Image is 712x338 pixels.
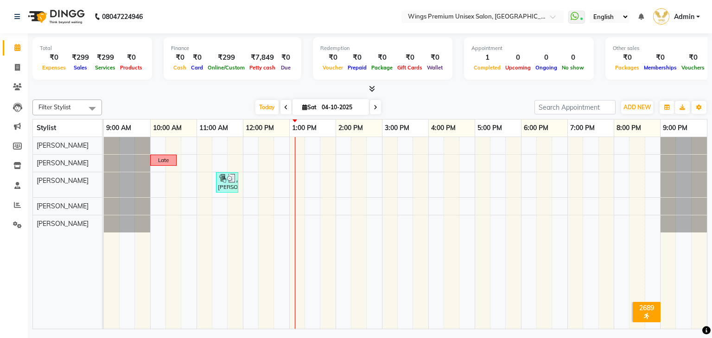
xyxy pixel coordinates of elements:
[623,104,651,111] span: ADD NEW
[37,141,89,150] span: [PERSON_NAME]
[171,52,189,63] div: ₹0
[189,52,205,63] div: ₹0
[320,64,345,71] span: Voucher
[471,44,586,52] div: Appointment
[102,4,143,30] b: 08047224946
[613,52,642,63] div: ₹0
[37,202,89,210] span: [PERSON_NAME]
[642,64,679,71] span: Memberships
[661,121,690,135] a: 9:00 PM
[395,64,425,71] span: Gift Cards
[37,176,89,185] span: [PERSON_NAME]
[278,52,294,63] div: ₹0
[247,52,278,63] div: ₹7,849
[118,64,145,71] span: Products
[336,121,365,135] a: 2:00 PM
[568,121,597,135] a: 7:00 PM
[533,52,559,63] div: 0
[279,64,293,71] span: Due
[679,64,707,71] span: Vouchers
[614,121,643,135] a: 8:00 PM
[475,121,504,135] a: 5:00 PM
[247,64,278,71] span: Petty cash
[68,52,93,63] div: ₹299
[118,52,145,63] div: ₹0
[613,64,642,71] span: Packages
[205,64,247,71] span: Online/Custom
[171,64,189,71] span: Cash
[345,52,369,63] div: ₹0
[300,104,319,111] span: Sat
[217,174,237,191] div: [PERSON_NAME], TK01, 11:25 AM-11:55 AM, Kids Hair Cut - Boy (Without Wash) - Hair Styling - 4
[37,219,89,228] span: [PERSON_NAME]
[425,64,445,71] span: Wallet
[369,64,395,71] span: Package
[93,64,118,71] span: Services
[40,64,68,71] span: Expenses
[24,4,87,30] img: logo
[503,64,533,71] span: Upcoming
[503,52,533,63] div: 0
[679,52,707,63] div: ₹0
[395,52,425,63] div: ₹0
[320,52,345,63] div: ₹0
[653,8,669,25] img: Admin
[369,52,395,63] div: ₹0
[345,64,369,71] span: Prepaid
[171,44,294,52] div: Finance
[471,52,503,63] div: 1
[189,64,205,71] span: Card
[37,159,89,167] span: [PERSON_NAME]
[243,121,276,135] a: 12:00 PM
[559,52,586,63] div: 0
[533,64,559,71] span: Ongoing
[38,103,71,111] span: Filter Stylist
[151,121,184,135] a: 10:00 AM
[37,124,56,132] span: Stylist
[319,100,365,114] input: 2025-10-04
[320,44,445,52] div: Redemption
[205,52,247,63] div: ₹299
[471,64,503,71] span: Completed
[521,121,551,135] a: 6:00 PM
[642,52,679,63] div: ₹0
[429,121,458,135] a: 4:00 PM
[158,156,169,164] div: Late
[534,100,616,114] input: Search Appointment
[290,121,319,135] a: 1:00 PM
[93,52,118,63] div: ₹299
[559,64,586,71] span: No show
[635,304,659,312] div: 2689
[382,121,412,135] a: 3:00 PM
[425,52,445,63] div: ₹0
[40,52,68,63] div: ₹0
[674,12,694,22] span: Admin
[621,101,653,114] button: ADD NEW
[40,44,145,52] div: Total
[104,121,133,135] a: 9:00 AM
[197,121,230,135] a: 11:00 AM
[255,100,279,114] span: Today
[71,64,89,71] span: Sales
